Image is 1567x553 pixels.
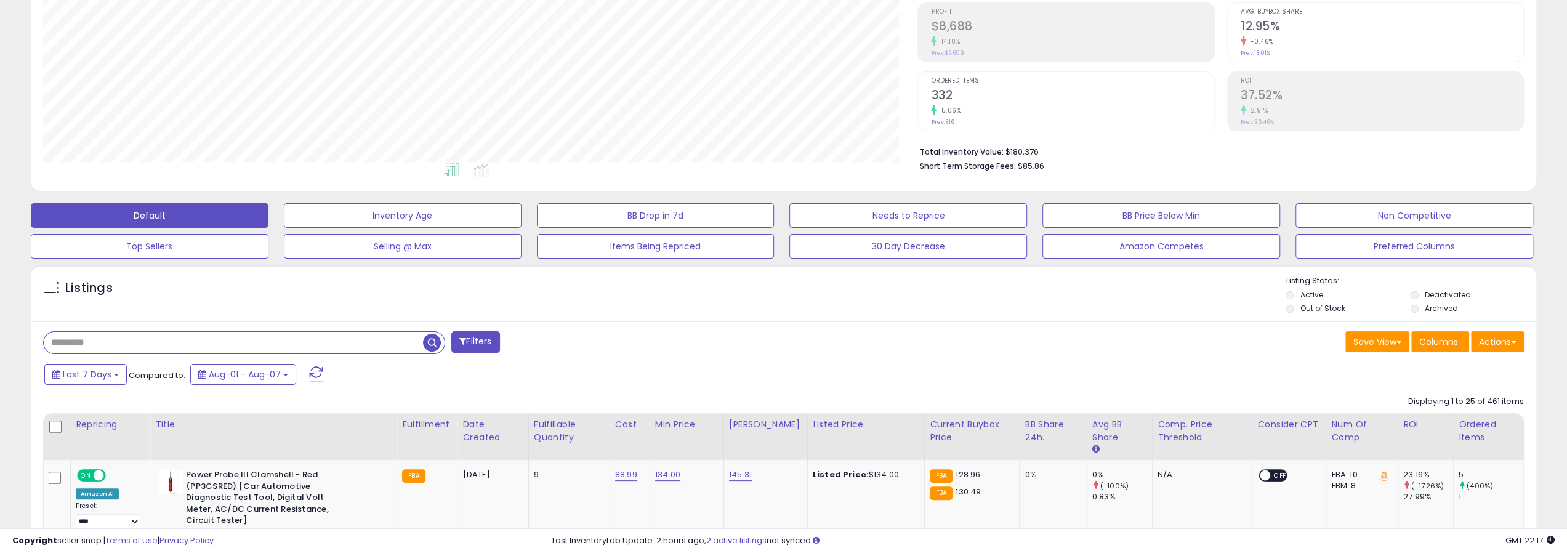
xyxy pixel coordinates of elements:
span: Last 7 Days [63,368,111,381]
div: Avg BB Share [1092,418,1147,444]
h5: Listings [65,280,113,297]
button: Top Sellers [31,234,268,259]
button: Inventory Age [284,203,522,228]
div: Date Created [462,418,523,444]
div: 27.99% [1403,491,1453,503]
button: Aug-01 - Aug-07 [190,364,296,385]
div: 0% [1025,469,1077,480]
button: Preferred Columns [1295,234,1533,259]
div: $134.00 [813,469,915,480]
small: Prev: 316 [931,118,954,126]
div: FBA: 10 [1331,469,1388,480]
a: Terms of Use [105,535,158,546]
span: OFF [104,470,124,481]
div: N/A [1158,469,1243,480]
div: Fulfillable Quantity [534,418,605,444]
div: 1 [1459,491,1523,503]
button: Columns [1411,331,1469,352]
small: 14.18% [937,37,960,46]
div: ROI [1403,418,1448,431]
div: Comp. Price Threshold [1158,418,1247,444]
small: FBA [930,486,953,500]
div: 5 [1459,469,1523,480]
span: Compared to: [129,369,185,381]
div: 0% [1092,469,1152,480]
button: BB Drop in 7d [537,203,775,228]
div: Repricing [76,418,145,431]
label: Archived [1425,303,1458,313]
div: Min Price [655,418,719,431]
div: Fulfillment [402,418,452,431]
div: BB Share 24h. [1025,418,1081,444]
h2: 37.52% [1241,88,1523,105]
div: Title [155,418,392,431]
button: Save View [1345,331,1409,352]
small: Prev: $7,609 [931,49,964,57]
div: seller snap | | [12,535,214,547]
span: ROI [1241,78,1523,84]
span: Columns [1419,336,1458,348]
button: Last 7 Days [44,364,127,385]
button: Default [31,203,268,228]
span: $85.86 [1017,160,1044,172]
small: Prev: 36.46% [1241,118,1274,126]
b: Power Probe III Clamshell - Red (PP3CSRED) [Car Automotive Diagnostic Test Tool, Digital Volt Met... [186,469,336,530]
div: Last InventoryLab Update: 2 hours ago, not synced. [552,535,1555,547]
a: 134.00 [655,469,680,481]
label: Deactivated [1425,289,1471,300]
button: Actions [1471,331,1524,352]
button: Needs to Reprice [789,203,1027,228]
button: Selling @ Max [284,234,522,259]
label: Active [1300,289,1323,300]
span: ON [78,470,94,481]
div: 0.83% [1092,491,1152,503]
span: Ordered Items [931,78,1214,84]
b: Short Term Storage Fees: [919,161,1015,171]
div: Amazon AI [76,488,119,499]
small: -0.46% [1246,37,1274,46]
small: Avg BB Share. [1092,444,1100,455]
a: Privacy Policy [159,535,214,546]
label: Out of Stock [1300,303,1345,313]
button: 30 Day Decrease [789,234,1027,259]
div: 9 [534,469,600,480]
a: 145.31 [729,469,752,481]
small: (-17.26%) [1411,481,1444,491]
li: $180,376 [919,143,1515,158]
strong: Copyright [12,535,57,546]
div: Consider CPT [1257,418,1321,431]
small: FBA [930,469,953,483]
button: BB Price Below Min [1042,203,1280,228]
button: Filters [451,331,499,353]
img: 31ajfEpepnL._SL40_.jpg [158,469,183,494]
b: Total Inventory Value: [919,147,1003,157]
a: 2 active listings [706,535,767,546]
b: Listed Price: [813,469,869,480]
span: Avg. Buybox Share [1241,9,1523,15]
div: FBM: 8 [1331,480,1388,491]
h2: 332 [931,88,1214,105]
div: Cost [615,418,645,431]
h2: $8,688 [931,19,1214,36]
small: FBA [402,469,425,483]
div: Num of Comp. [1331,418,1392,444]
span: Profit [931,9,1214,15]
div: Ordered Items [1459,418,1518,444]
div: Displaying 1 to 25 of 461 items [1408,396,1524,408]
button: Items Being Repriced [537,234,775,259]
span: OFF [1270,470,1290,481]
span: 130.49 [956,486,981,498]
p: Listing States: [1286,275,1536,287]
span: Aug-01 - Aug-07 [209,368,281,381]
small: 5.06% [937,106,961,115]
a: 88.99 [615,469,637,481]
button: Amazon Competes [1042,234,1280,259]
small: Prev: 13.01% [1241,49,1270,57]
div: Current Buybox Price [930,418,1015,444]
div: [DATE] [462,469,512,480]
div: 23.16% [1403,469,1453,480]
h2: 12.95% [1241,19,1523,36]
small: (-100%) [1100,481,1129,491]
div: Preset: [76,502,140,530]
button: Non Competitive [1295,203,1533,228]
